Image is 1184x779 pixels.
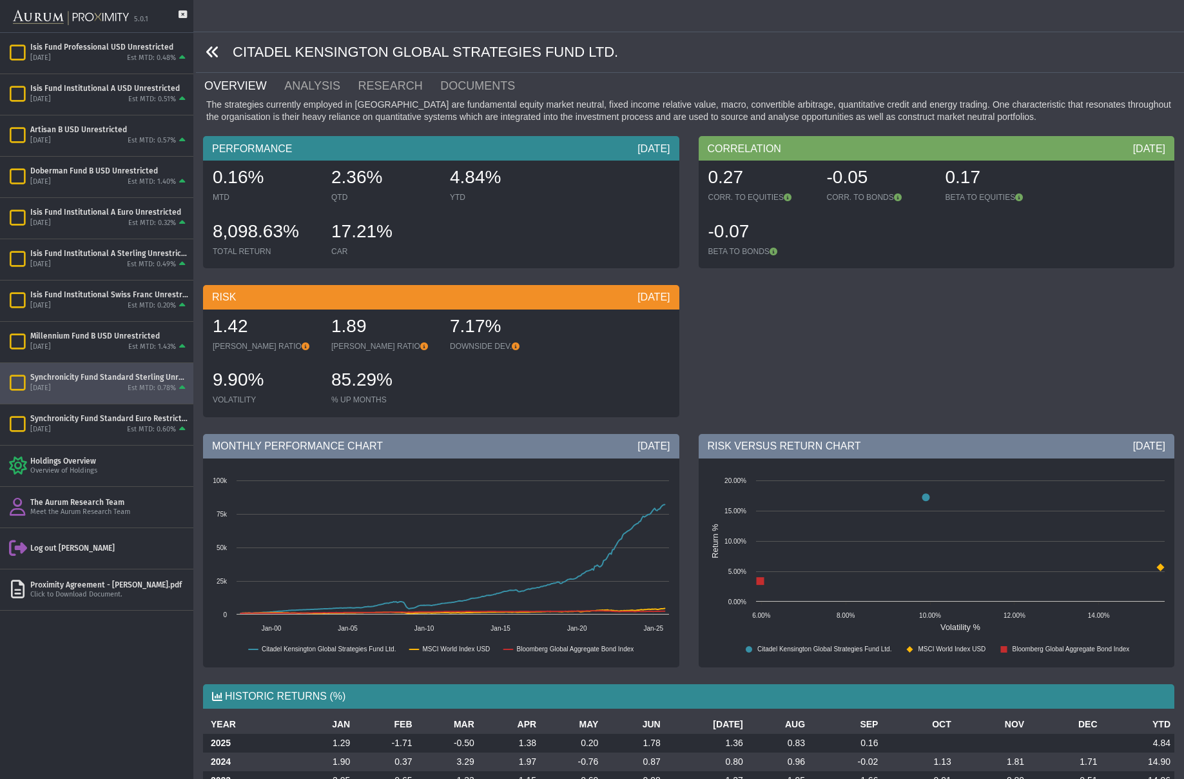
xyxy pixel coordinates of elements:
td: 4.84 [1102,734,1175,753]
div: QTD [331,192,437,202]
th: DEC [1028,715,1101,734]
div: [DATE] [1133,439,1165,453]
div: Isis Fund Institutional A USD Unrestricted [30,83,188,94]
text: Jan-05 [338,625,358,632]
div: Est MTD: 0.48% [127,54,176,63]
td: 0.80 [665,753,747,771]
div: Artisan B USD Unrestricted [30,124,188,135]
span: 2.36% [331,167,382,187]
th: YTD [1102,715,1175,734]
div: DOWNSIDE DEV. [450,341,556,351]
div: -0.07 [708,219,814,246]
text: 0 [223,611,227,618]
div: CORR. TO BONDS [827,192,933,202]
text: 14.00% [1087,612,1109,619]
div: MTD [213,192,318,202]
text: 15.00% [724,508,746,515]
text: Bloomberg Global Aggregate Bond Index [1012,646,1129,653]
div: 0.17 [946,165,1051,192]
text: Jan-15 [490,625,510,632]
div: [DATE] [30,260,51,270]
a: RESEARCH [357,73,440,99]
div: CORR. TO EQUITIES [708,192,814,202]
td: 0.37 [354,753,416,771]
div: [DATE] [30,54,51,63]
span: 0.27 [708,167,744,187]
td: 0.16 [809,734,882,753]
div: 1.42 [213,314,318,341]
div: [DATE] [30,342,51,352]
text: Jan-10 [414,625,434,632]
div: Isis Fund Institutional A Sterling Unrestricted [30,248,188,259]
td: 1.38 [478,734,540,753]
text: 5.00% [728,568,746,575]
div: 5.0.1 [134,15,148,25]
a: OVERVIEW [203,73,283,99]
td: 1.81 [955,753,1028,771]
div: CITADEL KENSINGTON GLOBAL STRATEGIES FUND LTD. [196,32,1184,73]
td: 1.29 [292,734,354,753]
div: Synchronicity Fund Standard Sterling Unrestricted [30,372,188,382]
text: Jan-25 [643,625,663,632]
div: Log out [PERSON_NAME] [30,543,188,553]
div: [PERSON_NAME] RATIO [331,341,437,351]
div: Proximity Agreement - [PERSON_NAME].pdf [30,580,188,590]
img: Aurum-Proximity%20white.svg [13,3,129,32]
div: Est MTD: 0.20% [128,301,176,311]
text: 75k [217,511,228,518]
th: APR [478,715,540,734]
td: 3.29 [416,753,478,771]
th: MAR [416,715,478,734]
div: [DATE] [637,290,670,304]
div: [DATE] [637,142,670,156]
th: [DATE] [665,715,747,734]
div: TOTAL RETURN [213,246,318,257]
text: 8.00% [837,612,855,619]
text: 10.00% [919,612,941,619]
th: JUN [602,715,664,734]
div: BETA TO BONDS [708,246,814,257]
div: Est MTD: 0.60% [127,425,176,435]
div: Est MTD: 0.32% [128,219,176,228]
div: Click to Download Document. [30,590,188,600]
th: OCT [882,715,955,734]
div: Est MTD: 1.43% [128,342,176,352]
div: -0.05 [827,165,933,192]
div: Doberman Fund B USD Unrestricted [30,166,188,176]
th: JAN [292,715,354,734]
div: Isis Fund Institutional Swiss Franc Unrestricted [30,290,188,300]
th: AUG [747,715,809,734]
text: 25k [217,578,228,585]
div: 85.29% [331,368,437,395]
td: 0.87 [602,753,664,771]
text: 0.00% [728,598,746,606]
th: FEB [354,715,416,734]
td: -0.02 [809,753,882,771]
div: BETA TO EQUITIES [946,192,1051,202]
td: 1.90 [292,753,354,771]
td: 0.96 [747,753,809,771]
td: 14.90 [1102,753,1175,771]
div: [DATE] [30,136,51,146]
div: 1.89 [331,314,437,341]
text: MSCI World Index USD [918,646,985,653]
td: 0.83 [747,734,809,753]
text: 12.00% [1003,612,1025,619]
td: 1.36 [665,734,747,753]
div: VOLATILITY [213,395,318,405]
a: DOCUMENTS [439,73,532,99]
td: -0.76 [540,753,602,771]
div: Est MTD: 1.40% [128,177,176,187]
td: -1.71 [354,734,416,753]
div: [DATE] [30,95,51,104]
th: MAY [540,715,602,734]
div: Overview of Holdings [30,466,188,476]
td: 1.71 [1028,753,1101,771]
div: [DATE] [30,384,51,393]
text: Jan-00 [262,625,282,632]
text: 10.00% [724,538,746,545]
div: Meet the Aurum Research Team [30,508,188,517]
td: 1.97 [478,753,540,771]
div: [PERSON_NAME] RATIO [213,341,318,351]
span: 0.16% [213,167,264,187]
